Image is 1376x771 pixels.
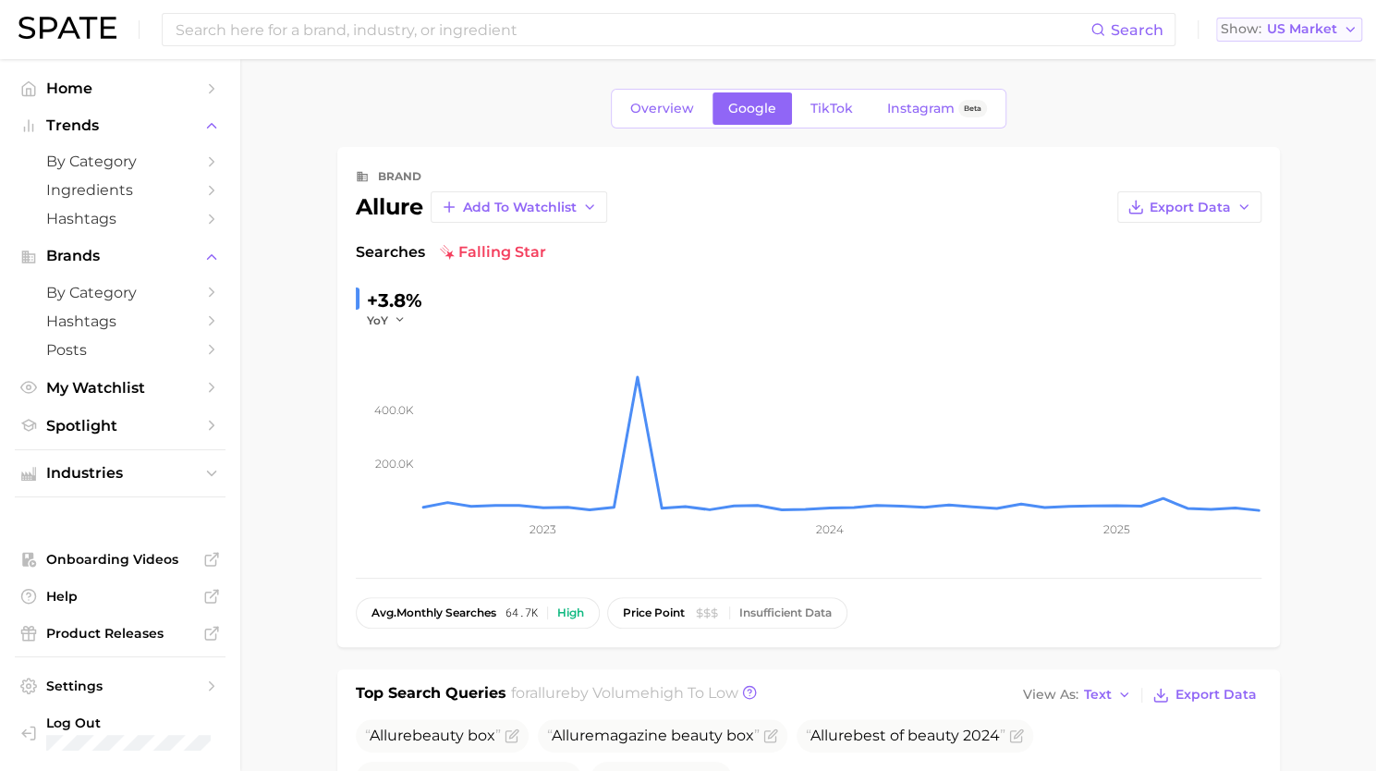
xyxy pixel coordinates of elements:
[15,204,225,233] a: Hashtags
[552,727,594,744] span: Allure
[431,191,607,223] button: Add to Watchlist
[806,727,1005,744] span: best of beauty 2024
[1009,728,1024,743] button: Flag as miscategorized or irrelevant
[46,117,194,134] span: Trends
[46,312,194,330] span: Hashtags
[356,597,600,629] button: avg.monthly searches64.7kHigh
[530,684,570,702] span: allure
[15,582,225,610] a: Help
[547,727,760,744] span: magazine beauty box
[46,341,194,359] span: Posts
[15,709,225,756] a: Log out. Currently logged in with e-mail marwat@spate.nyc.
[375,457,414,471] tspan: 200.0k
[367,312,388,328] span: YoY
[1221,24,1261,34] span: Show
[46,248,194,264] span: Brands
[174,14,1090,45] input: Search here for a brand, industry, or ingredient
[1023,690,1078,700] span: View As
[46,284,194,301] span: by Category
[1148,682,1260,708] button: Export Data
[607,597,847,629] button: price pointInsufficient Data
[15,411,225,440] a: Spotlight
[370,727,412,744] span: Allure
[871,92,1003,125] a: InstagramBeta
[378,165,421,188] div: brand
[440,245,455,260] img: falling star
[1111,21,1163,39] span: Search
[46,181,194,199] span: Ingredients
[15,672,225,700] a: Settings
[367,312,407,328] button: YoY
[15,74,225,103] a: Home
[810,727,853,744] span: Allure
[795,92,869,125] a: TikTok
[367,286,422,315] div: +3.8%
[15,278,225,307] a: by Category
[1267,24,1337,34] span: US Market
[356,196,423,218] div: allure
[46,153,194,170] span: by Category
[46,678,194,694] span: Settings
[463,200,577,215] span: Add to Watchlist
[15,112,225,140] button: Trends
[15,147,225,176] a: by Category
[1150,200,1231,215] span: Export Data
[887,101,955,116] span: Instagram
[46,625,194,642] span: Product Releases
[1117,191,1261,223] button: Export Data
[371,606,496,619] span: monthly searches
[630,101,694,116] span: Overview
[356,682,506,708] h1: Top Search Queries
[371,606,396,619] abbr: average
[46,588,194,605] span: Help
[712,92,792,125] a: Google
[15,242,225,270] button: Brands
[650,684,738,702] span: high to low
[15,459,225,487] button: Industries
[374,403,414,417] tspan: 400.0k
[1084,690,1112,700] span: Text
[15,336,225,364] a: Posts
[815,522,843,536] tspan: 2024
[505,606,538,619] span: 64.7k
[728,101,776,116] span: Google
[15,307,225,336] a: Hashtags
[18,17,116,39] img: SPATE
[739,606,832,619] div: Insufficient Data
[1175,687,1257,703] span: Export Data
[511,682,738,708] h2: for by Volume
[505,728,519,743] button: Flag as miscategorized or irrelevant
[46,551,194,568] span: Onboarding Videos
[15,176,225,204] a: Ingredients
[356,241,425,263] span: Searches
[1102,522,1129,536] tspan: 2025
[15,545,225,573] a: Onboarding Videos
[623,606,685,619] span: price point
[46,465,194,482] span: Industries
[46,715,211,731] span: Log Out
[365,727,501,744] span: beauty box
[763,728,778,743] button: Flag as miscategorized or irrelevant
[46,417,194,434] span: Spotlight
[810,101,853,116] span: TikTok
[530,522,556,536] tspan: 2023
[46,80,194,97] span: Home
[46,210,194,227] span: Hashtags
[15,373,225,402] a: My Watchlist
[615,92,710,125] a: Overview
[15,619,225,647] a: Product Releases
[440,241,546,263] span: falling star
[1216,18,1362,42] button: ShowUS Market
[557,606,584,619] div: High
[1018,683,1137,707] button: View AsText
[46,379,194,397] span: My Watchlist
[964,101,981,116] span: Beta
